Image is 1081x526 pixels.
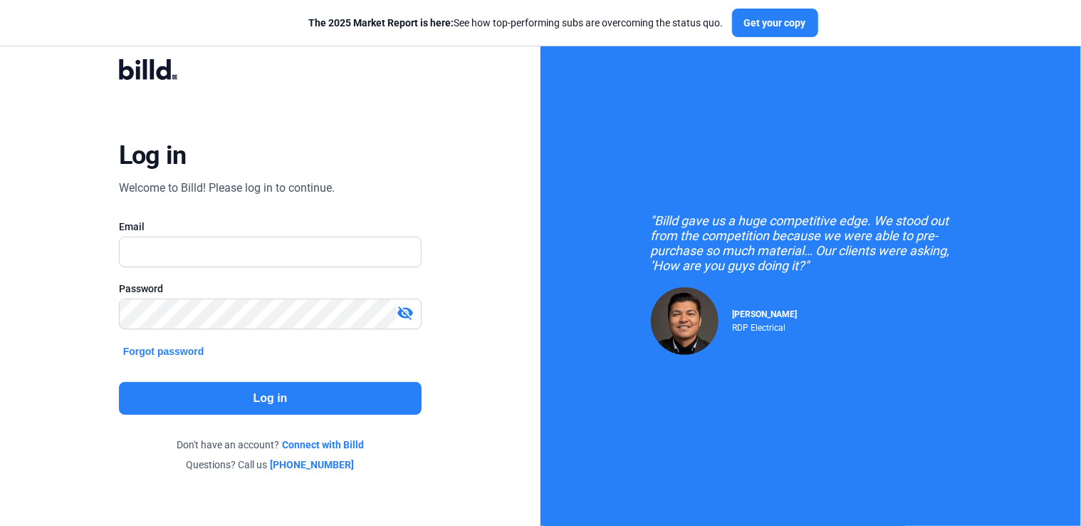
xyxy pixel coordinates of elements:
div: RDP Electrical [733,319,798,333]
div: Questions? Call us [119,458,422,472]
button: Log in [119,382,422,415]
a: Connect with Billd [282,438,364,452]
div: See how top-performing subs are overcoming the status quo. [309,16,724,30]
div: Welcome to Billd! Please log in to continue. [119,180,335,197]
div: Password [119,282,422,296]
div: Email [119,220,422,234]
div: "Billd gave us a huge competitive edge. We stood out from the competition because we were able to... [651,213,971,273]
img: Raul Pacheco [651,287,719,355]
span: [PERSON_NAME] [733,309,798,319]
div: Log in [119,140,187,171]
button: Forgot password [119,344,209,359]
button: Get your copy [732,9,818,37]
span: The 2025 Market Report is here: [309,17,454,29]
mat-icon: visibility_off [397,304,414,321]
a: [PHONE_NUMBER] [271,458,355,472]
div: Don't have an account? [119,438,422,452]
